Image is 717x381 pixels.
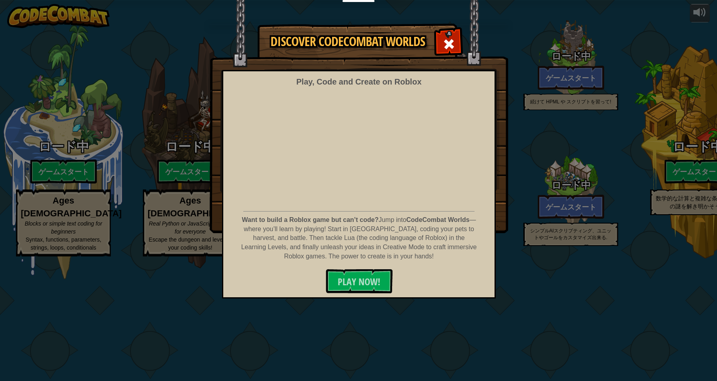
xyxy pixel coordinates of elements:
span: PLAY NOW! [338,275,381,288]
div: Play, Code and Create on Roblox [296,76,421,88]
button: PLAY NOW! [326,269,393,293]
strong: Want to build a Roblox game but can’t code? [242,216,379,223]
h1: Discover CodeCombat Worlds [266,34,430,48]
p: Jump into — where you’ll learn by playing! Start in [GEOGRAPHIC_DATA], coding your pets to harves... [240,216,477,261]
strong: CodeCombat Worlds [407,216,470,223]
